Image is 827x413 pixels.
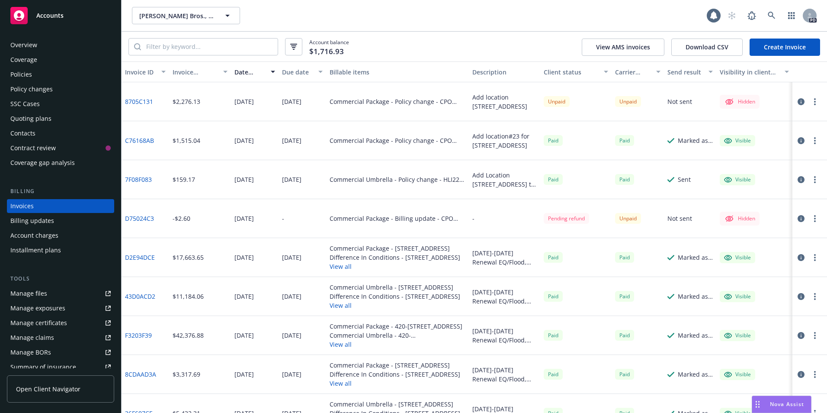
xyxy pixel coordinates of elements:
div: Carrier status [615,68,651,77]
div: Commercial Package - Policy change - CPO 0181404 - 10 [330,136,465,145]
div: [DATE] [282,97,301,106]
div: Sent [678,175,691,184]
span: Nova Assist [770,400,804,408]
div: Summary of insurance [10,360,76,374]
div: Commercial Package - Billing update - CPO 0181404 - 10 [330,214,465,223]
div: [DATE] [234,136,254,145]
div: - [472,214,474,223]
button: Visibility in client dash [716,61,792,82]
span: Paid [544,330,563,341]
div: Billing [7,187,114,196]
a: Switch app [783,7,800,24]
div: Invoice ID [125,68,156,77]
div: Marked as sent [678,136,713,145]
a: Coverage gap analysis [7,156,114,170]
div: Commercial Package - [STREET_ADDRESS] [330,361,460,370]
div: Paid [544,291,563,302]
div: [DATE] [234,253,254,262]
div: -$2.60 [173,214,190,223]
div: [DATE] [234,97,254,106]
a: Manage claims [7,331,114,345]
div: Difference In Conditions - [STREET_ADDRESS] [330,253,460,262]
div: Visibility in client dash [720,68,779,77]
div: Visible [724,332,751,339]
div: Not sent [667,214,692,223]
div: Unpaid [544,96,570,107]
span: Paid [544,174,563,185]
div: [DATE] [282,292,301,301]
div: Marked as sent [678,370,713,379]
span: Account balance [309,39,349,55]
div: Contacts [10,126,35,140]
button: Client status [540,61,612,82]
input: Filter by keyword... [141,39,278,55]
span: [PERSON_NAME] Bros., Inc. [139,11,214,20]
div: Policies [10,68,32,81]
div: $42,376.88 [173,331,204,340]
a: Manage files [7,287,114,300]
a: Summary of insurance [7,360,114,374]
div: [DATE]-[DATE] Renewal EQ/Flood, General Liability, Property, and Umbrella Policies [472,326,537,345]
div: [DATE] [282,253,301,262]
a: Contacts [7,126,114,140]
a: Policies [7,68,114,81]
div: [DATE]-[DATE] Renewal EQ/Flood, General Liability, Property, and Umbrella Policies [472,248,537,267]
div: Not sent [667,97,692,106]
div: [DATE] [282,136,301,145]
button: Carrier status [612,61,664,82]
div: Policy changes [10,82,53,96]
div: Contract review [10,141,56,155]
div: Paid [615,291,634,302]
button: View AMS invoices [582,39,664,56]
div: Unpaid [615,96,641,107]
button: Nova Assist [752,396,811,413]
a: Manage certificates [7,316,114,330]
div: Paid [544,135,563,146]
div: Marked as sent [678,292,713,301]
button: Send result [664,61,716,82]
span: Manage exposures [7,301,114,315]
div: Unpaid [615,213,641,224]
span: Open Client Navigator [16,384,80,394]
a: 7F08F083 [125,175,152,184]
div: [DATE] [282,370,301,379]
div: Billing updates [10,214,54,228]
div: Marked as sent [678,331,713,340]
a: Create Invoice [750,39,820,56]
a: Manage BORs [7,345,114,359]
div: [DATE] [282,331,301,340]
a: Start snowing [723,7,740,24]
div: Commercial Umbrella - [STREET_ADDRESS] [330,283,460,292]
div: Manage certificates [10,316,67,330]
div: Visible [724,254,751,261]
a: Accounts [7,3,114,28]
div: Visible [724,176,751,184]
div: Coverage [10,53,37,67]
div: Account charges [10,229,58,242]
button: Due date [279,61,326,82]
div: Add Location [STREET_ADDRESS] to the [DATE]-[DATE] Umbrella policy effective [DATE] [472,171,537,189]
div: $2,276.13 [173,97,200,106]
a: Coverage [7,53,114,67]
div: $17,663.65 [173,253,204,262]
div: Commercial Package - [STREET_ADDRESS] [330,244,460,253]
a: 43D0ACD2 [125,292,155,301]
div: Paid [615,330,634,341]
div: Due date [282,68,313,77]
button: Invoice amount [169,61,231,82]
div: Quoting plans [10,112,51,126]
div: Paid [615,369,634,380]
a: Search [763,7,780,24]
a: Account charges [7,229,114,242]
button: View all [330,379,460,388]
div: Commercial Package - Policy change - CPO 0181404 - 11 [330,97,465,106]
svg: Search [134,43,141,50]
div: Manage files [10,287,47,300]
div: Send result [667,68,703,77]
div: Invoice amount [173,68,218,77]
div: Marked as sent [678,253,713,262]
